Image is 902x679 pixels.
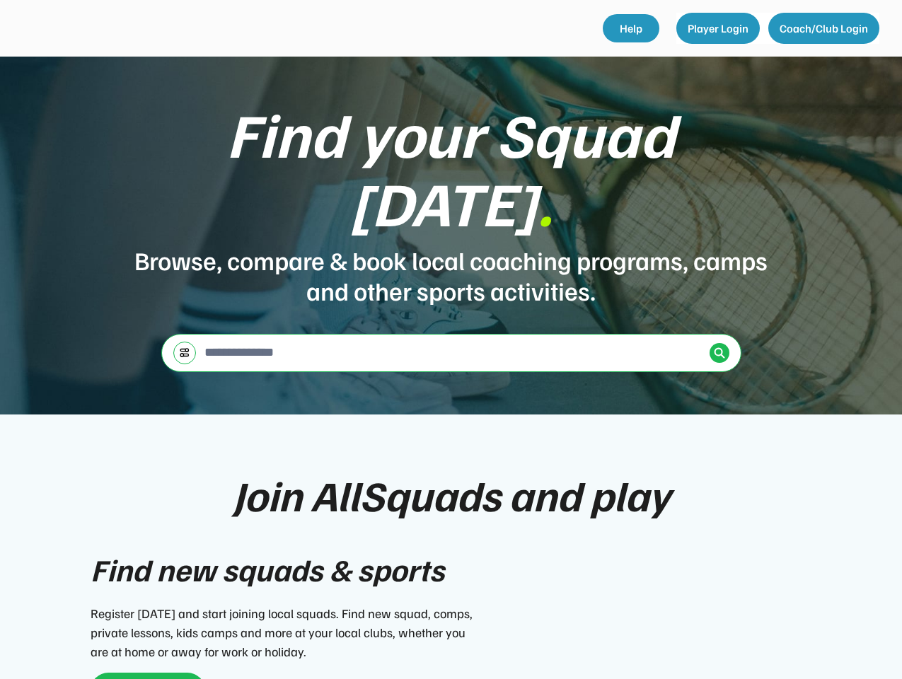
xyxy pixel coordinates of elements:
a: Help [603,14,659,42]
div: Join AllSquads and play [233,471,670,518]
img: yH5BAEAAAAALAAAAAABAAEAAAIBRAA7 [25,14,167,41]
div: Find new squads & sports [91,546,444,593]
div: Browse, compare & book local coaching programs, camps and other sports activities. [133,245,770,306]
div: Register [DATE] and start joining local squads. Find new squad, comps, private lessons, kids camp... [91,604,480,661]
img: settings-03.svg [179,347,190,358]
button: Coach/Club Login [768,13,879,44]
button: Player Login [676,13,760,44]
div: Find your Squad [DATE] [133,99,770,236]
font: . [537,163,553,240]
img: Icon%20%2838%29.svg [714,347,725,359]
